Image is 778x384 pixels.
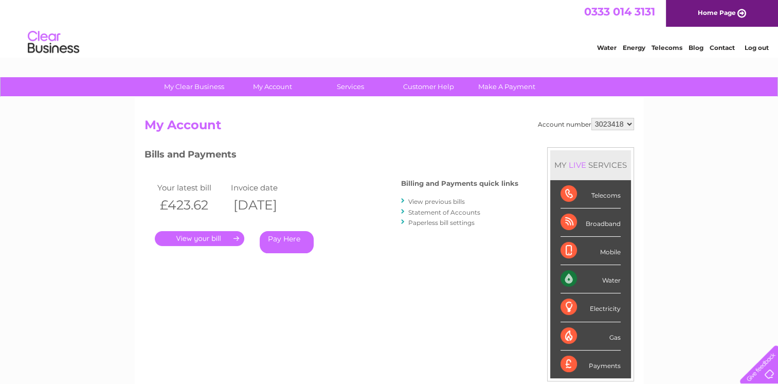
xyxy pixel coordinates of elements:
[260,231,314,253] a: Pay Here
[408,219,475,226] a: Paperless bill settings
[228,195,302,216] th: [DATE]
[230,77,315,96] a: My Account
[155,195,229,216] th: £423.62
[560,208,621,237] div: Broadband
[597,44,617,51] a: Water
[538,118,634,130] div: Account number
[464,77,549,96] a: Make A Payment
[560,293,621,322] div: Electricity
[652,44,682,51] a: Telecoms
[560,265,621,293] div: Water
[560,237,621,265] div: Mobile
[408,208,480,216] a: Statement of Accounts
[155,181,229,195] td: Your latest bill
[144,147,518,165] h3: Bills and Payments
[27,27,80,58] img: logo.png
[584,5,655,18] a: 0333 014 3131
[144,118,634,137] h2: My Account
[386,77,471,96] a: Customer Help
[623,44,645,51] a: Energy
[228,181,302,195] td: Invoice date
[560,180,621,208] div: Telecoms
[560,351,621,378] div: Payments
[560,322,621,351] div: Gas
[155,231,244,246] a: .
[152,77,237,96] a: My Clear Business
[401,180,518,187] h4: Billing and Payments quick links
[744,44,768,51] a: Log out
[550,150,631,180] div: MY SERVICES
[567,160,588,170] div: LIVE
[710,44,735,51] a: Contact
[308,77,393,96] a: Services
[408,198,465,205] a: View previous bills
[147,6,632,50] div: Clear Business is a trading name of Verastar Limited (registered in [GEOGRAPHIC_DATA] No. 3667643...
[689,44,703,51] a: Blog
